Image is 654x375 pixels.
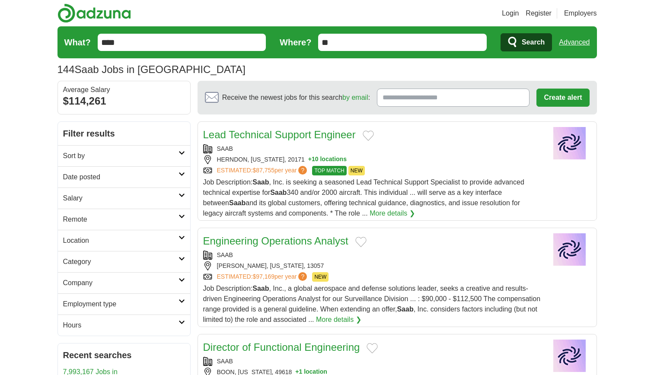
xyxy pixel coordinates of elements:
strong: Saab [252,285,269,292]
a: Salary [58,187,190,209]
img: Company logo [548,127,591,159]
img: Company logo [548,340,591,372]
label: What? [64,36,91,49]
button: +10 locations [308,155,347,164]
span: ? [298,272,307,281]
h2: Sort by [63,151,179,161]
button: Add to favorite jobs [363,130,374,141]
h2: Location [63,235,179,246]
span: ? [298,166,307,175]
a: Advanced [559,34,590,51]
span: NEW [348,166,365,175]
h1: Saab Jobs in [GEOGRAPHIC_DATA] [57,64,246,75]
div: SAAB [203,144,541,153]
a: Register [526,8,552,19]
a: Engineering Operations Analyst [203,235,348,247]
span: + [308,155,312,164]
h2: Remote [63,214,179,225]
a: Employers [564,8,597,19]
h2: Recent searches [63,349,185,362]
h2: Salary [63,193,179,203]
img: Company logo [548,233,591,266]
span: Receive the newest jobs for this search : [222,92,370,103]
a: ESTIMATED:$97,169per year? [217,272,309,282]
button: Add to favorite jobs [355,237,367,247]
a: More details ❯ [316,315,361,325]
span: NEW [312,272,329,282]
a: Remote [58,209,190,230]
h2: Employment type [63,299,179,309]
div: HERNDON, [US_STATE], 20171 [203,155,541,164]
span: TOP MATCH [312,166,346,175]
div: SAAB [203,357,541,366]
h2: Filter results [58,122,190,145]
span: Job Description: , Inc., a global aerospace and defense solutions leader, seeks a creative and re... [203,285,541,323]
a: Login [502,8,519,19]
a: Director of Functional Engineering [203,341,360,353]
h2: Category [63,257,179,267]
a: Sort by [58,145,190,166]
span: $97,169 [252,273,274,280]
strong: Saab [252,178,269,186]
a: Category [58,251,190,272]
a: by email [342,94,368,101]
a: Employment type [58,293,190,315]
span: 144 [57,62,75,77]
a: Hours [58,315,190,336]
strong: Saab [397,305,413,313]
label: Where? [280,36,311,49]
strong: Saab [229,199,246,207]
span: Search [522,34,545,51]
span: Job Description: , Inc. is seeking a seasoned Lead Technical Support Specialist to provide advanc... [203,178,524,217]
div: SAAB [203,251,541,260]
a: Location [58,230,190,251]
div: Average Salary [63,86,185,93]
h2: Date posted [63,172,179,182]
button: Add to favorite jobs [367,343,378,353]
a: Company [58,272,190,293]
h2: Hours [63,320,179,331]
a: ESTIMATED:$87,755per year? [217,166,309,175]
a: Date posted [58,166,190,187]
a: Lead Technical Support Engineer [203,129,356,140]
div: $114,261 [63,93,185,109]
a: More details ❯ [370,208,415,219]
div: [PERSON_NAME], [US_STATE], 13057 [203,261,541,270]
button: Search [501,33,552,51]
span: $87,755 [252,167,274,174]
button: Create alert [536,89,589,107]
img: Adzuna logo [57,3,131,23]
h2: Company [63,278,179,288]
strong: Saab [270,189,287,196]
